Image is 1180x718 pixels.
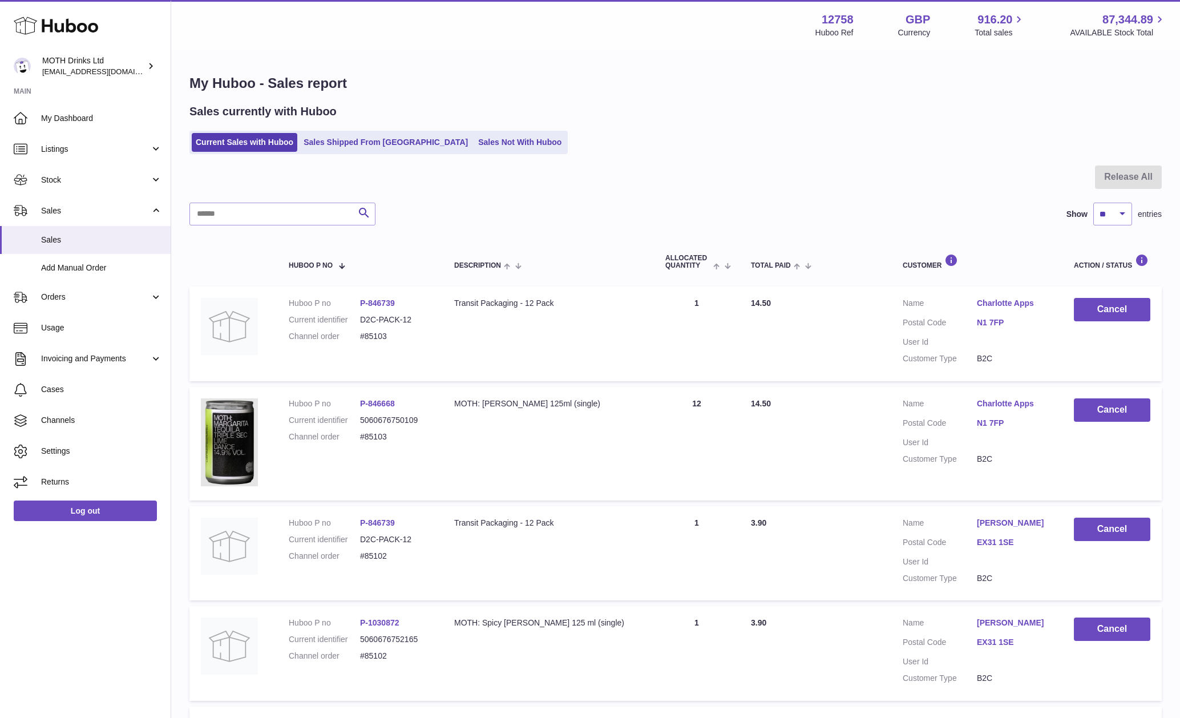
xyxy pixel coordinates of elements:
[41,113,162,124] span: My Dashboard
[822,12,854,27] strong: 12758
[903,317,977,331] dt: Postal Code
[289,551,360,562] dt: Channel order
[751,299,771,308] span: 14.50
[975,12,1025,38] a: 916.20 Total sales
[41,322,162,333] span: Usage
[903,454,977,465] dt: Customer Type
[41,144,150,155] span: Listings
[201,518,258,575] img: no-photo.jpg
[289,651,360,661] dt: Channel order
[289,298,360,309] dt: Huboo P no
[903,656,977,667] dt: User Id
[14,58,31,75] img: orders@mothdrinks.com
[1074,618,1150,641] button: Cancel
[1074,398,1150,422] button: Cancel
[903,418,977,431] dt: Postal Code
[41,415,162,426] span: Channels
[41,384,162,395] span: Cases
[751,518,766,527] span: 3.90
[903,518,977,531] dt: Name
[903,573,977,584] dt: Customer Type
[289,618,360,628] dt: Huboo P no
[454,398,642,409] div: MOTH: [PERSON_NAME] 125ml (single)
[903,437,977,448] dt: User Id
[192,133,297,152] a: Current Sales with Huboo
[906,12,930,27] strong: GBP
[41,263,162,273] span: Add Manual Order
[654,606,739,701] td: 1
[300,133,472,152] a: Sales Shipped From [GEOGRAPHIC_DATA]
[815,27,854,38] div: Huboo Ref
[474,133,565,152] a: Sales Not With Huboo
[903,637,977,651] dt: Postal Code
[977,454,1051,465] dd: B2C
[360,331,431,342] dd: #85103
[1138,209,1162,220] span: entries
[977,353,1051,364] dd: B2C
[289,398,360,409] dt: Huboo P no
[41,175,150,185] span: Stock
[975,27,1025,38] span: Total sales
[977,618,1051,628] a: [PERSON_NAME]
[360,534,431,545] dd: D2C-PACK-12
[1074,298,1150,321] button: Cancel
[289,314,360,325] dt: Current identifier
[751,618,766,627] span: 3.90
[977,637,1051,648] a: EX31 1SE
[41,205,150,216] span: Sales
[360,618,399,627] a: P-1030872
[360,651,431,661] dd: #85102
[41,292,150,302] span: Orders
[201,618,258,675] img: no-photo.jpg
[1074,518,1150,541] button: Cancel
[289,415,360,426] dt: Current identifier
[201,298,258,355] img: no-photo.jpg
[42,55,145,77] div: MOTH Drinks Ltd
[360,299,395,308] a: P-846739
[201,398,258,486] img: 127581694602485.png
[903,556,977,567] dt: User Id
[360,634,431,645] dd: 5060676752165
[360,399,395,408] a: P-846668
[189,104,337,119] h2: Sales currently with Huboo
[14,501,157,521] a: Log out
[977,673,1051,684] dd: B2C
[289,534,360,545] dt: Current identifier
[41,353,150,364] span: Invoicing and Payments
[360,431,431,442] dd: #85103
[898,27,931,38] div: Currency
[665,255,710,269] span: ALLOCATED Quantity
[1102,12,1153,27] span: 87,344.89
[903,398,977,412] dt: Name
[41,477,162,487] span: Returns
[289,262,333,269] span: Huboo P no
[1074,254,1150,269] div: Action / Status
[1070,12,1166,38] a: 87,344.89 AVAILABLE Stock Total
[977,518,1051,529] a: [PERSON_NAME]
[977,12,1012,27] span: 916.20
[454,618,642,628] div: MOTH: Spicy [PERSON_NAME] 125 ml (single)
[42,67,168,76] span: [EMAIL_ADDRESS][DOMAIN_NAME]
[977,398,1051,409] a: Charlotte Apps
[977,537,1051,548] a: EX31 1SE
[977,298,1051,309] a: Charlotte Apps
[751,399,771,408] span: 14.50
[360,518,395,527] a: P-846739
[751,262,791,269] span: Total paid
[903,618,977,631] dt: Name
[454,518,642,529] div: Transit Packaging - 12 Pack
[289,331,360,342] dt: Channel order
[189,74,1162,92] h1: My Huboo - Sales report
[903,673,977,684] dt: Customer Type
[454,298,642,309] div: Transit Packaging - 12 Pack
[360,314,431,325] dd: D2C-PACK-12
[903,254,1051,269] div: Customer
[1070,27,1166,38] span: AVAILABLE Stock Total
[654,387,739,501] td: 12
[289,634,360,645] dt: Current identifier
[454,262,501,269] span: Description
[289,518,360,529] dt: Huboo P no
[977,317,1051,328] a: N1 7FP
[41,235,162,245] span: Sales
[903,353,977,364] dt: Customer Type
